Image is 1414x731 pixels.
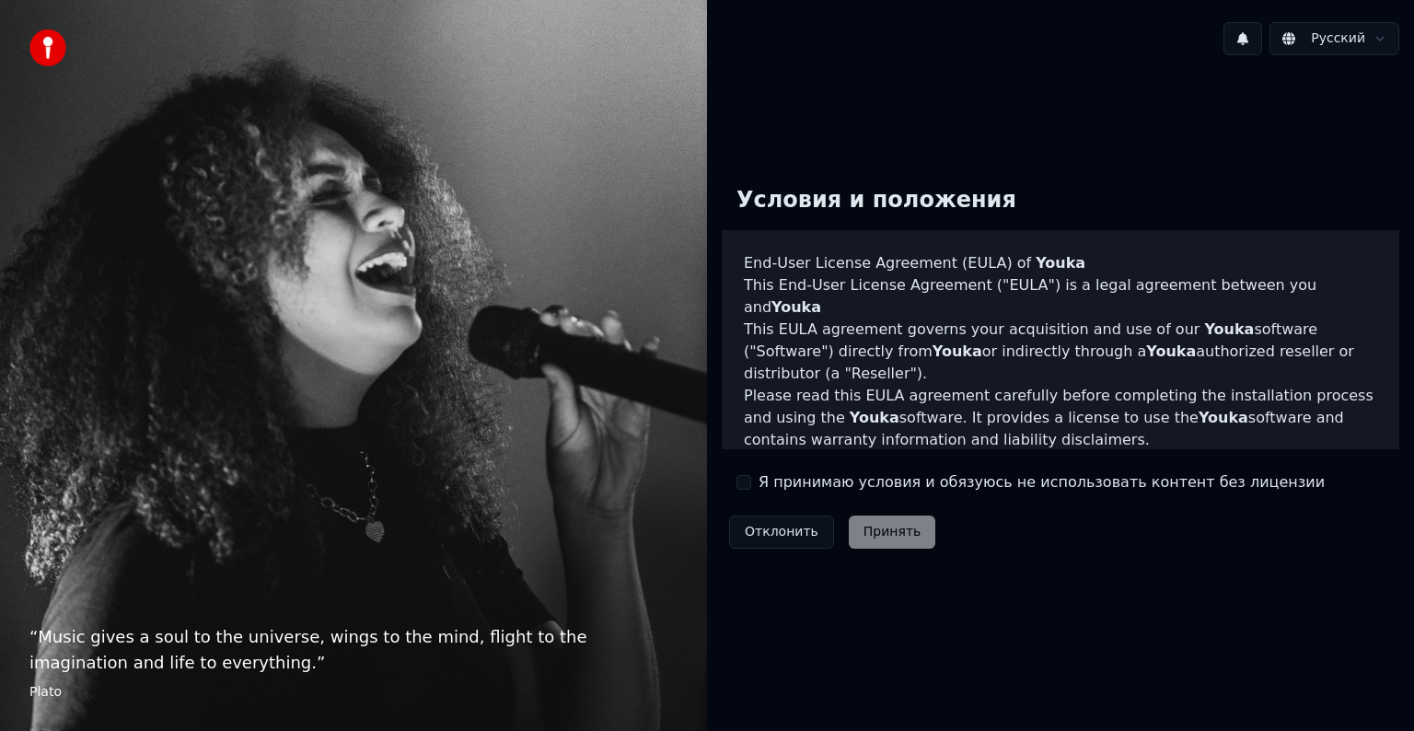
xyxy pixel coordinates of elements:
[759,471,1325,493] label: Я принимаю условия и обязуюсь не использовать контент без лицензии
[850,409,899,426] span: Youka
[722,171,1031,230] div: Условия и положения
[744,385,1377,451] p: Please read this EULA agreement carefully before completing the installation process and using th...
[1199,409,1248,426] span: Youka
[744,252,1377,274] h3: End-User License Agreement (EULA) of
[771,298,821,316] span: Youka
[1036,254,1085,272] span: Youka
[29,683,678,702] footer: Plato
[744,274,1377,319] p: This End-User License Agreement ("EULA") is a legal agreement between you and
[933,342,982,360] span: Youka
[29,29,66,66] img: youka
[1146,342,1196,360] span: Youka
[1204,320,1254,338] span: Youka
[29,624,678,676] p: “ Music gives a soul to the universe, wings to the mind, flight to the imagination and life to ev...
[744,319,1377,385] p: This EULA agreement governs your acquisition and use of our software ("Software") directly from o...
[729,516,834,549] button: Отклонить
